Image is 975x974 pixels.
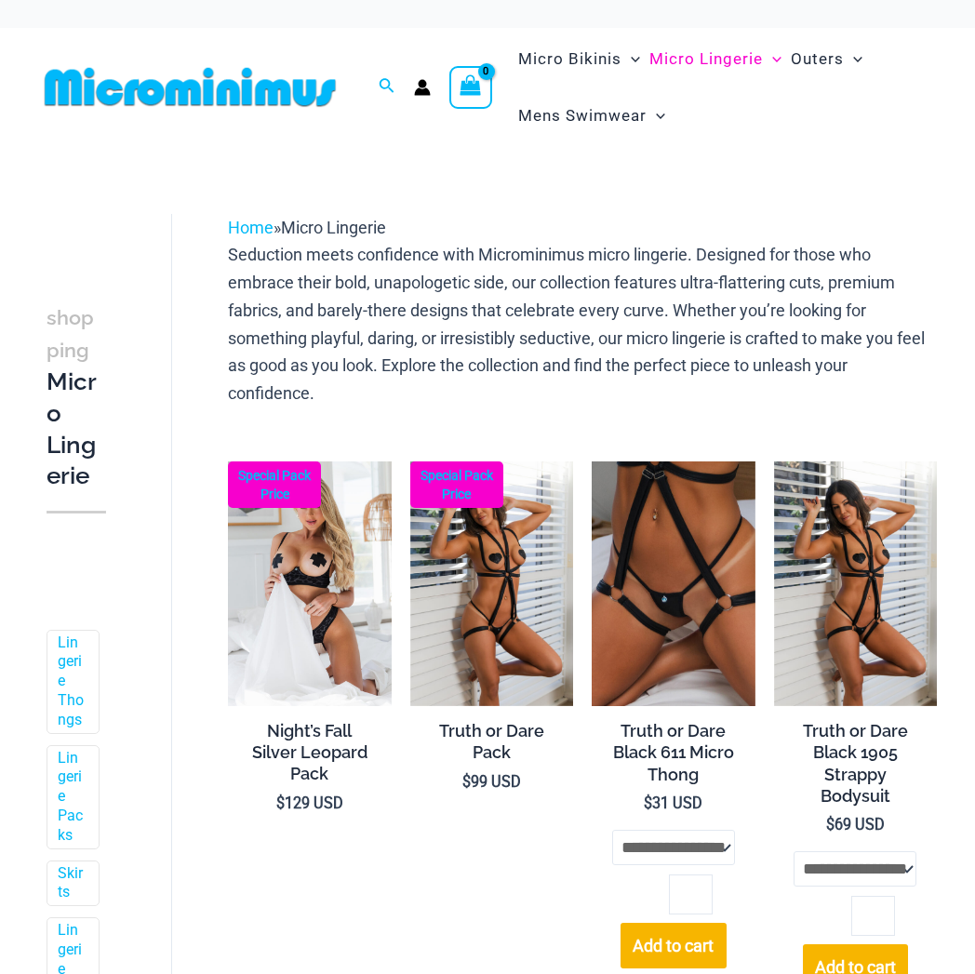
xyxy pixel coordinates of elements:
span: Mens Swimwear [518,92,647,140]
a: Lingerie Packs [58,749,85,846]
span: Menu Toggle [844,35,862,83]
a: Nights Fall Silver Leopard 1036 Bra 6046 Thong 09v2 Nights Fall Silver Leopard 1036 Bra 6046 Thon... [228,461,391,706]
b: Special Pack Price [410,466,503,503]
a: Truth or Dare Black 1905 Bodysuit 611 Micro 07Truth or Dare Black 1905 Bodysuit 611 Micro 05Truth... [774,461,937,706]
bdi: 69 USD [826,816,885,834]
a: View Shopping Cart, empty [449,66,492,109]
a: Search icon link [379,75,395,99]
span: Menu Toggle [647,92,665,140]
a: Skirts [58,864,85,903]
button: Add to cart [621,923,726,969]
p: Seduction meets confidence with Microminimus micro lingerie. Designed for those who embrace their... [228,241,937,407]
span: Menu Toggle [621,35,640,83]
a: Mens SwimwearMenu ToggleMenu Toggle [514,87,670,144]
b: Special Pack Price [228,466,321,503]
a: Micro LingerieMenu ToggleMenu Toggle [645,31,786,87]
a: OutersMenu ToggleMenu Toggle [786,31,867,87]
h3: Micro Lingerie [47,301,106,492]
img: Truth or Dare Black Micro 02 [592,461,755,706]
input: Product quantity [851,896,895,935]
img: MM SHOP LOGO FLAT [37,66,343,108]
a: Truth or Dare Black 1905 Bodysuit 611 Micro 07 Truth or Dare Black 1905 Bodysuit 611 Micro 06Trut... [410,461,573,706]
h2: Truth or Dare Pack [430,720,553,764]
span: $ [826,816,835,834]
span: $ [644,794,652,812]
a: Home [228,218,274,237]
span: Outers [791,35,844,83]
span: Micro Lingerie [649,35,763,83]
a: Truth or Dare Black Micro 02Truth or Dare Black 1905 Bodysuit 611 Micro 12Truth or Dare Black 190... [592,461,755,706]
span: Micro Lingerie [281,218,386,237]
img: Nights Fall Silver Leopard 1036 Bra 6046 Thong 09v2 [228,461,391,706]
img: Truth or Dare Black 1905 Bodysuit 611 Micro 07 [774,461,937,706]
span: Menu Toggle [763,35,781,83]
a: Truth or Dare Black 1905 Strappy Bodysuit [794,720,916,816]
bdi: 31 USD [644,794,702,812]
a: Lingerie Thongs [58,634,85,730]
span: $ [462,773,471,791]
span: shopping [47,306,94,362]
a: Micro BikinisMenu ToggleMenu Toggle [514,31,645,87]
a: Truth or Dare Black 611 Micro Thong [612,720,735,794]
a: Account icon link [414,79,431,96]
nav: Site Navigation [511,28,938,147]
h2: Night’s Fall Silver Leopard Pack [248,720,371,785]
span: Micro Bikinis [518,35,621,83]
h2: Truth or Dare Black 611 Micro Thong [612,720,735,785]
bdi: 129 USD [276,794,343,812]
a: Truth or Dare Pack [430,720,553,772]
h2: Truth or Dare Black 1905 Strappy Bodysuit [794,720,916,807]
input: Product quantity [669,874,713,914]
bdi: 99 USD [462,773,521,791]
a: Night’s Fall Silver Leopard Pack [248,720,371,794]
span: $ [276,794,285,812]
img: Truth or Dare Black 1905 Bodysuit 611 Micro 07 [410,461,573,706]
span: » [228,218,386,237]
